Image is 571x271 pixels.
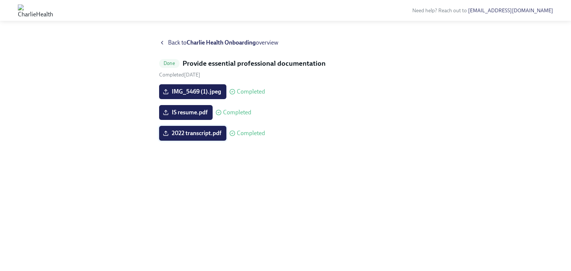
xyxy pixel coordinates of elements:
[237,89,265,95] span: Completed
[159,72,200,78] span: Thursday, October 9th 2025, 11:05 am
[159,39,412,47] a: Back toCharlie Health Onboardingoverview
[159,126,226,141] label: 2022 transcript.pdf
[187,39,256,46] strong: Charlie Health Onboarding
[168,39,278,47] span: Back to overview
[18,4,53,16] img: CharlieHealth
[159,84,226,99] label: IMG_5469 (1).jpeg
[159,61,180,66] span: Done
[468,7,553,14] a: [EMAIL_ADDRESS][DOMAIN_NAME]
[159,105,213,120] label: IS resume.pdf
[237,130,265,136] span: Completed
[164,88,221,95] span: IMG_5469 (1).jpeg
[164,130,221,137] span: 2022 transcript.pdf
[223,110,251,115] span: Completed
[412,7,553,14] span: Need help? Reach out to
[164,109,207,116] span: IS resume.pdf
[183,59,326,68] h5: Provide essential professional documentation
